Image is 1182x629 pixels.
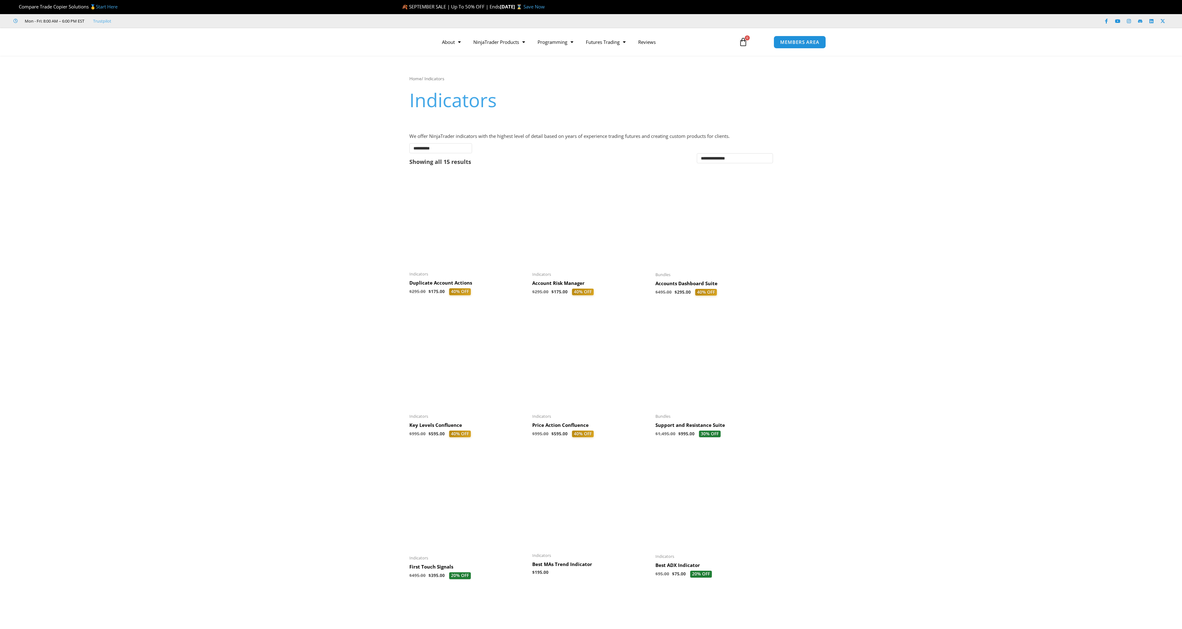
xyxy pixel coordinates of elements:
span: Bundles [655,414,772,419]
bdi: 995.00 [532,431,549,437]
span: $ [409,431,412,437]
span: $ [675,289,677,295]
img: Duplicate Account Actions [409,175,526,268]
a: Support and Resistance Suite [655,422,772,431]
img: Price Action Confluence 2 [532,309,649,410]
span: $ [532,289,535,295]
span: 20% OFF [690,571,712,578]
bdi: 995.00 [409,431,426,437]
h2: Best ADX Indicator [655,562,772,569]
span: $ [428,573,431,578]
img: Best ADX Indicator [655,451,772,550]
span: Indicators [409,414,526,419]
a: 0 [729,33,757,51]
span: MEMBERS AREA [780,40,819,45]
bdi: 295.00 [532,289,549,295]
span: Compare Trade Copier Solutions 🥇 [13,3,118,10]
span: 40% OFF [449,288,471,295]
a: Reviews [632,35,662,49]
h1: Indicators [409,87,773,113]
span: $ [409,289,412,294]
a: Best MAs Trend Indicator [532,561,649,570]
span: Indicators [409,271,526,277]
a: MEMBERS AREA [774,36,826,49]
bdi: 175.00 [551,289,568,295]
p: We offer NinjaTrader indicators with the highest level of detail based on years of experience tra... [409,132,773,141]
a: Key Levels Confluence [409,422,526,431]
a: About [436,35,467,49]
strong: [DATE] ⌛ [500,3,523,10]
a: Duplicate Account Actions [409,280,526,288]
h2: Key Levels Confluence [409,422,526,428]
img: Account Risk Manager [532,175,649,268]
span: $ [672,571,675,577]
nav: Breadcrumb [409,75,773,83]
a: Best ADX Indicator [655,562,772,571]
nav: Menu [436,35,732,49]
h2: Account Risk Manager [532,280,649,286]
span: 🍂 SEPTEMBER SALE | Up To 50% OFF | Ends [402,3,500,10]
h2: Duplicate Account Actions [409,280,526,286]
img: Best MAs Trend Indicator [532,451,649,549]
bdi: 295.00 [409,289,426,294]
span: $ [678,431,681,437]
span: $ [655,289,658,295]
span: $ [551,431,554,437]
span: 0 [745,35,750,40]
img: LogoAI | Affordable Indicators – NinjaTrader [356,31,423,53]
h2: First Touch Signals [409,564,526,570]
span: Bundles [655,272,772,277]
span: 40% OFF [572,289,594,296]
span: Indicators [409,555,526,561]
a: Programming [531,35,580,49]
a: Trustpilot [93,17,111,25]
span: $ [551,289,554,295]
span: Indicators [532,553,649,558]
h2: Price Action Confluence [532,422,649,428]
img: Support and Resistance Suite 1 [655,309,772,410]
span: $ [532,569,535,575]
span: $ [428,289,431,294]
a: First Touch Signals [409,564,526,572]
span: Indicators [532,272,649,277]
h2: Best MAs Trend Indicator [532,561,649,568]
bdi: 1,495.00 [655,431,675,437]
img: First Touch Signals 1 [409,451,526,552]
a: Futures Trading [580,35,632,49]
a: Home [409,76,422,81]
bdi: 195.00 [532,569,549,575]
span: 30% OFF [699,431,721,438]
a: Save Now [523,3,545,10]
select: Shop order [697,153,773,163]
img: Key Levels 1 [409,309,526,410]
span: 40% OFF [695,289,717,296]
a: Accounts Dashboard Suite [655,280,772,289]
bdi: 595.00 [428,431,445,437]
span: $ [655,571,658,577]
h2: Accounts Dashboard Suite [655,280,772,287]
bdi: 75.00 [672,571,686,577]
span: $ [655,431,658,437]
span: $ [428,431,431,437]
span: 40% OFF [572,431,594,438]
a: Account Risk Manager [532,280,649,289]
span: Mon - Fri: 8:00 AM – 6:00 PM EST [23,17,84,25]
bdi: 595.00 [551,431,568,437]
img: 🏆 [14,4,18,9]
span: $ [409,573,412,578]
span: Indicators [532,414,649,419]
bdi: 995.00 [678,431,695,437]
a: Start Here [96,3,118,10]
a: Price Action Confluence [532,422,649,431]
bdi: 295.00 [675,289,691,295]
p: Showing all 15 results [409,159,471,165]
img: Accounts Dashboard Suite [655,175,772,268]
span: 20% OFF [449,572,471,579]
bdi: 495.00 [409,573,426,578]
span: 40% OFF [449,431,471,438]
span: Indicators [655,554,772,559]
h2: Support and Resistance Suite [655,422,772,428]
bdi: 495.00 [655,289,672,295]
bdi: 395.00 [428,573,445,578]
bdi: 175.00 [428,289,445,294]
